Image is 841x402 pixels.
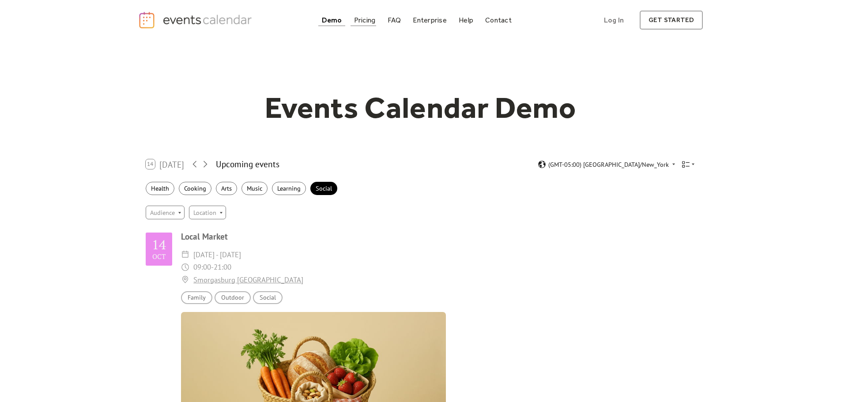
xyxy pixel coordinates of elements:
[251,90,590,126] h1: Events Calendar Demo
[384,14,405,26] a: FAQ
[595,11,633,30] a: Log In
[409,14,450,26] a: Enterprise
[322,18,342,23] div: Demo
[318,14,346,26] a: Demo
[138,11,255,29] a: home
[459,18,473,23] div: Help
[351,14,379,26] a: Pricing
[388,18,401,23] div: FAQ
[354,18,376,23] div: Pricing
[485,18,512,23] div: Contact
[455,14,477,26] a: Help
[413,18,446,23] div: Enterprise
[640,11,703,30] a: get started
[482,14,515,26] a: Contact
